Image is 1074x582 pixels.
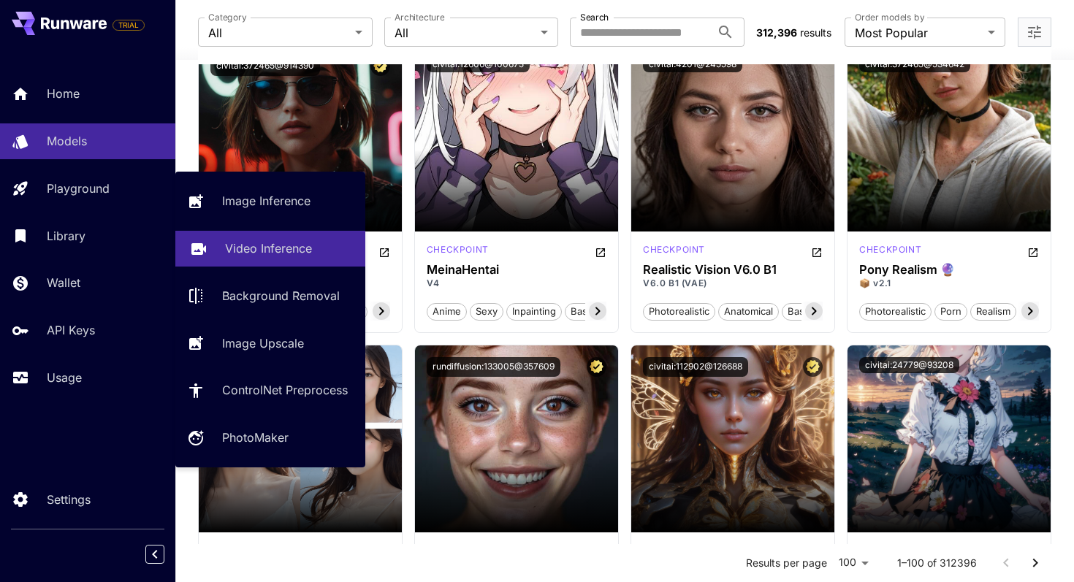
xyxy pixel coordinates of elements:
[378,243,390,261] button: Open in CivitAI
[47,227,85,245] p: Library
[427,357,560,377] button: rundiffusion:133005@357609
[507,305,561,319] span: inpainting
[222,287,340,305] p: Background Removal
[643,243,705,261] div: SD 1.5
[175,325,365,361] a: Image Upscale
[113,20,144,31] span: TRIAL
[833,552,874,573] div: 100
[644,305,715,319] span: photorealistic
[208,24,349,42] span: All
[859,263,1039,277] h3: Pony Realism 🔮
[113,16,145,34] span: Add your payment card to enable full platform functionality.
[719,305,778,319] span: anatomical
[145,545,164,564] button: Collapse sidebar
[587,357,606,377] button: Certified Model – Vetted for best performance and includes a commercial license.
[643,243,705,256] p: checkpoint
[855,24,982,42] span: Most Popular
[222,429,289,446] p: PhotoMaker
[1026,23,1043,42] button: Open more filters
[427,277,606,290] p: V4
[175,278,365,314] a: Background Removal
[643,357,748,377] button: civitai:112902@126688
[395,11,444,23] label: Architecture
[471,305,503,319] span: sexy
[860,305,931,319] span: photorealistic
[427,243,489,261] div: SD 1.5
[803,357,823,377] button: Certified Model – Vetted for best performance and includes a commercial license.
[1021,548,1050,578] button: Go to next page
[859,243,921,261] div: Pony
[800,26,831,39] span: results
[47,85,80,102] p: Home
[1027,243,1039,261] button: Open in CivitAI
[811,243,823,261] button: Open in CivitAI
[175,420,365,456] a: PhotoMaker
[47,132,87,150] p: Models
[971,305,1016,319] span: realism
[47,369,82,386] p: Usage
[156,541,175,567] div: Collapse sidebar
[595,243,606,261] button: Open in CivitAI
[175,183,365,219] a: Image Inference
[565,305,630,319] span: base model
[756,26,797,39] span: 312,396
[370,56,390,76] button: Certified Model – Vetted for best performance and includes a commercial license.
[175,372,365,408] a: ControlNet Preprocess
[643,263,823,277] h3: Realistic Vision V6.0 B1
[859,357,959,373] button: civitai:24779@93208
[643,277,823,290] p: V6.0 B1 (VAE)
[222,381,348,399] p: ControlNet Preprocess
[855,11,924,23] label: Order models by
[782,305,847,319] span: base model
[395,24,536,42] span: All
[222,192,311,210] p: Image Inference
[935,305,967,319] span: porn
[47,274,80,291] p: Wallet
[47,180,110,197] p: Playground
[208,11,247,23] label: Category
[427,305,466,319] span: anime
[225,240,312,257] p: Video Inference
[427,263,606,277] h3: MeinaHentai
[47,491,91,508] p: Settings
[47,321,95,339] p: API Keys
[746,556,827,570] p: Results per page
[427,243,489,256] p: checkpoint
[859,243,921,256] p: checkpoint
[210,56,320,76] button: civitai:372465@914390
[580,11,609,23] label: Search
[175,231,365,267] a: Video Inference
[859,277,1039,290] p: 📦 v2.1
[897,556,977,570] p: 1–100 of 312396
[222,334,304,352] p: Image Upscale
